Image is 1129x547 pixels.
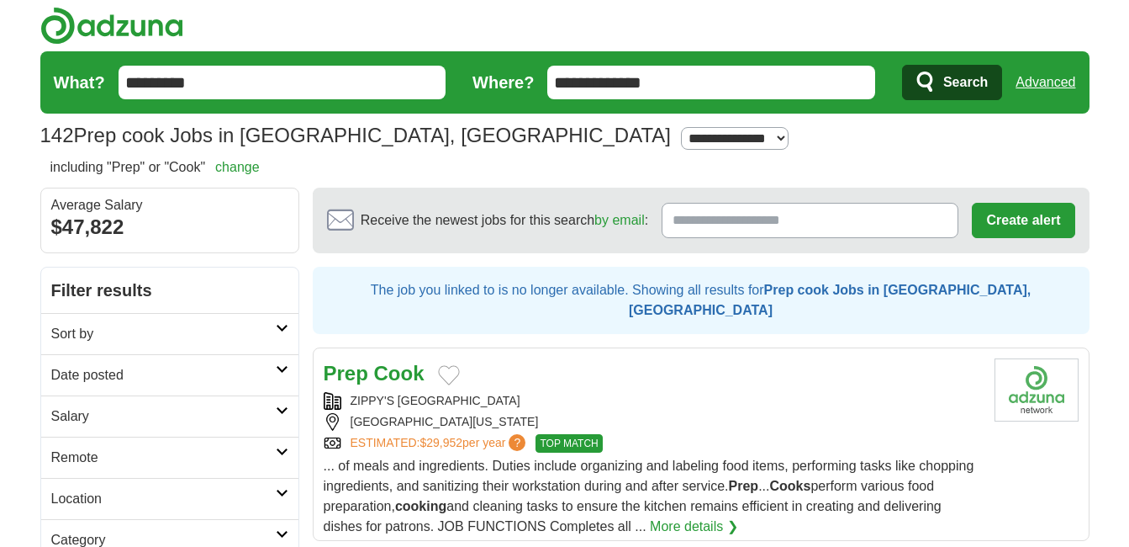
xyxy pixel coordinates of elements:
[994,358,1079,422] img: Company logo
[419,436,462,449] span: $29,952
[509,434,525,451] span: ?
[313,267,1089,334] div: The job you linked to is no longer available. Showing all results for
[902,65,1002,100] button: Search
[629,283,1031,317] strong: Prep cook Jobs in [GEOGRAPHIC_DATA], [GEOGRAPHIC_DATA]
[51,324,276,344] h2: Sort by
[40,120,74,151] span: 142
[650,517,738,537] a: More details ❯
[41,313,298,354] a: Sort by
[395,499,446,513] strong: cooking
[324,362,425,385] a: Prep Cook
[41,437,298,478] a: Remote
[50,157,260,178] h2: including "Prep" or "Cook"
[51,448,276,468] h2: Remote
[351,434,530,453] a: ESTIMATED:$29,952per year?
[41,354,298,396] a: Date posted
[41,478,298,519] a: Location
[361,210,648,231] span: Receive the newest jobs for this search :
[40,7,183,45] img: Adzuna logo
[324,459,974,534] span: ... of meals and ingredients. Duties include organizing and labeling food items, performing tasks...
[594,213,645,227] a: by email
[972,203,1074,238] button: Create alert
[535,434,602,453] span: TOP MATCH
[54,70,105,95] label: What?
[51,489,276,509] h2: Location
[943,66,988,99] span: Search
[51,199,288,212] div: Average Salary
[769,479,810,493] strong: Cooks
[51,406,276,427] h2: Salary
[51,365,276,385] h2: Date posted
[1016,66,1075,99] a: Advanced
[41,396,298,437] a: Salary
[40,124,671,146] h1: Prep cook Jobs in [GEOGRAPHIC_DATA], [GEOGRAPHIC_DATA]
[215,160,260,174] a: change
[51,212,288,242] div: $47,822
[472,70,534,95] label: Where?
[41,268,298,313] h2: Filter results
[324,362,368,385] strong: Prep
[324,392,981,410] div: ZIPPY'S [GEOGRAPHIC_DATA]
[374,362,425,385] strong: Cook
[324,413,981,431] div: [GEOGRAPHIC_DATA][US_STATE]
[729,479,759,493] strong: Prep
[438,365,460,385] button: Add to favorite jobs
